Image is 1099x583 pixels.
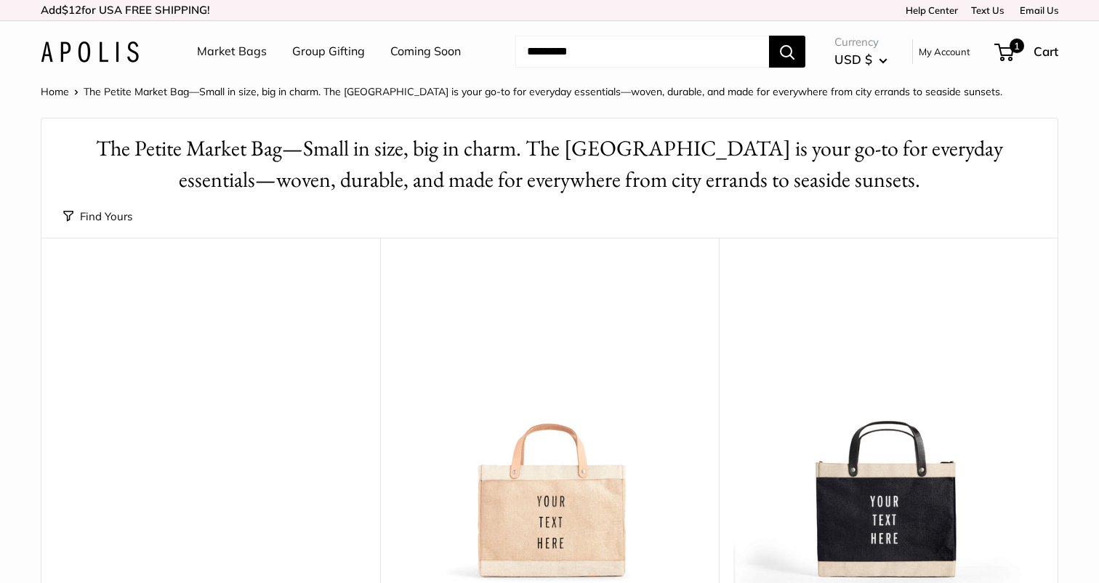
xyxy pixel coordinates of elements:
[62,3,81,17] span: $12
[901,4,958,16] a: Help Center
[41,41,139,63] img: Apolis
[197,41,267,63] a: Market Bags
[996,40,1058,63] a: 1 Cart
[919,43,970,60] a: My Account
[834,52,872,67] span: USD $
[84,85,1002,98] span: The Petite Market Bag—Small in size, big in charm. The [GEOGRAPHIC_DATA] is your go-to for everyd...
[971,4,1004,16] a: Text Us
[769,36,805,68] button: Search
[834,32,887,52] span: Currency
[63,133,1036,196] h1: The Petite Market Bag—Small in size, big in charm. The [GEOGRAPHIC_DATA] is your go-to for everyd...
[63,206,132,227] button: Find Yours
[41,82,1002,101] nav: Breadcrumb
[390,41,461,63] a: Coming Soon
[515,36,769,68] input: Search...
[1034,44,1058,59] span: Cart
[1010,39,1024,53] span: 1
[292,41,365,63] a: Group Gifting
[834,48,887,71] button: USD $
[1015,4,1058,16] a: Email Us
[41,85,69,98] a: Home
